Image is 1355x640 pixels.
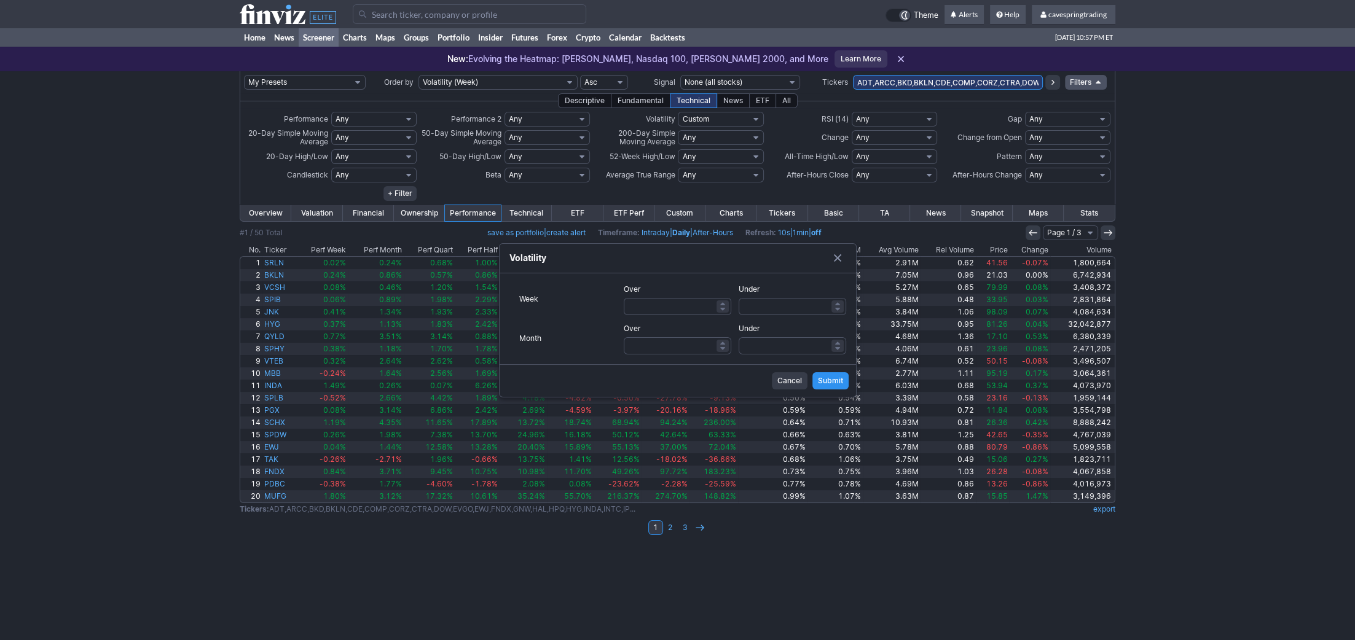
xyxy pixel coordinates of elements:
[818,375,843,387] span: Submit
[772,372,807,389] button: Cancel
[812,372,849,389] button: Submit
[624,298,731,315] input: Over
[739,337,846,354] input: Under
[739,283,846,295] span: Under
[739,298,846,315] input: Under
[739,322,846,335] span: Under
[624,283,731,295] span: Over
[624,337,731,354] input: Over
[519,293,538,305] p: Week
[624,322,731,335] span: Over
[519,332,541,345] p: Month
[509,252,546,263] h4: Volatility
[777,375,802,387] span: Cancel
